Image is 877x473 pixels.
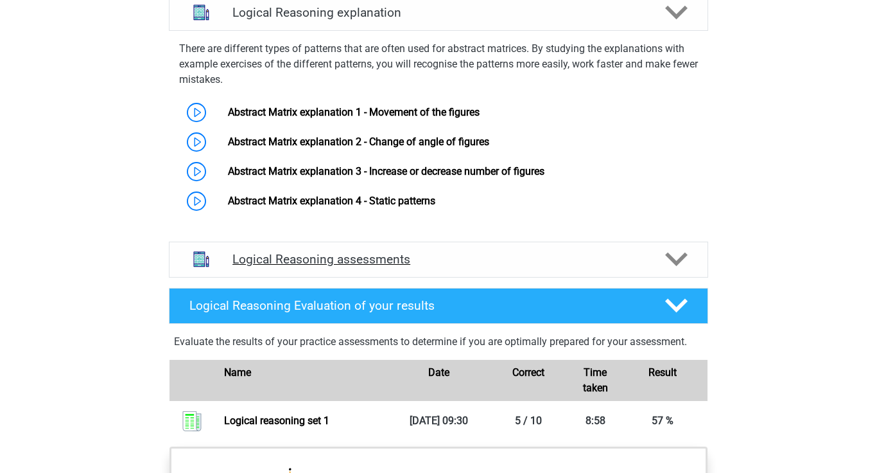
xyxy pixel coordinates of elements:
p: Evaluate the results of your practice assessments to determine if you are optimally prepared for ... [174,334,703,350]
a: Logical Reasoning Evaluation of your results [164,288,713,324]
img: logical reasoning assessments [185,243,218,276]
a: assessments Logical Reasoning assessments [164,242,713,278]
h4: Logical Reasoning explanation [232,5,645,20]
h4: Logical Reasoning Evaluation of your results [189,298,645,313]
div: Time taken [573,365,618,396]
a: Abstract Matrix explanation 2 - Change of angle of figures [228,136,489,148]
p: There are different types of patterns that are often used for abstract matrices. By studying the ... [179,41,698,87]
div: Correct [483,365,573,396]
div: Name [214,365,394,396]
div: Result [618,365,708,396]
a: Logical reasoning set 1 [224,415,329,427]
a: Abstract Matrix explanation 3 - Increase or decrease number of figures [228,165,544,177]
div: Date [394,365,483,396]
a: Abstract Matrix explanation 4 - Static patterns [228,195,435,207]
a: Abstract Matrix explanation 1 - Movement of the figures [228,106,480,118]
h4: Logical Reasoning assessments [232,252,645,267]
